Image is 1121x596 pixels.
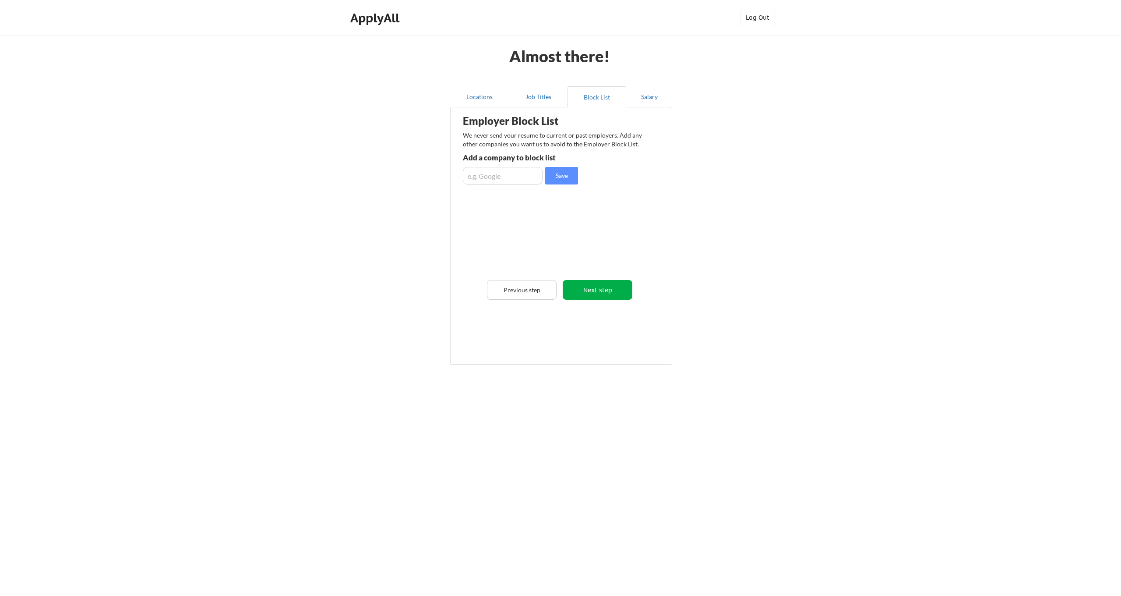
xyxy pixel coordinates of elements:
[463,154,591,161] div: Add a company to block list
[563,280,632,300] button: Next step
[350,11,402,25] div: ApplyAll
[626,86,672,107] button: Salary
[450,86,509,107] button: Locations
[463,131,647,148] div: We never send your resume to current or past employers. Add any other companies you want us to av...
[487,280,557,300] button: Previous step
[568,86,626,107] button: Block List
[499,48,621,64] div: Almost there!
[545,167,578,184] button: Save
[463,167,543,184] input: e.g. Google
[740,9,775,26] button: Log Out
[509,86,568,107] button: Job Titles
[463,116,600,126] div: Employer Block List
